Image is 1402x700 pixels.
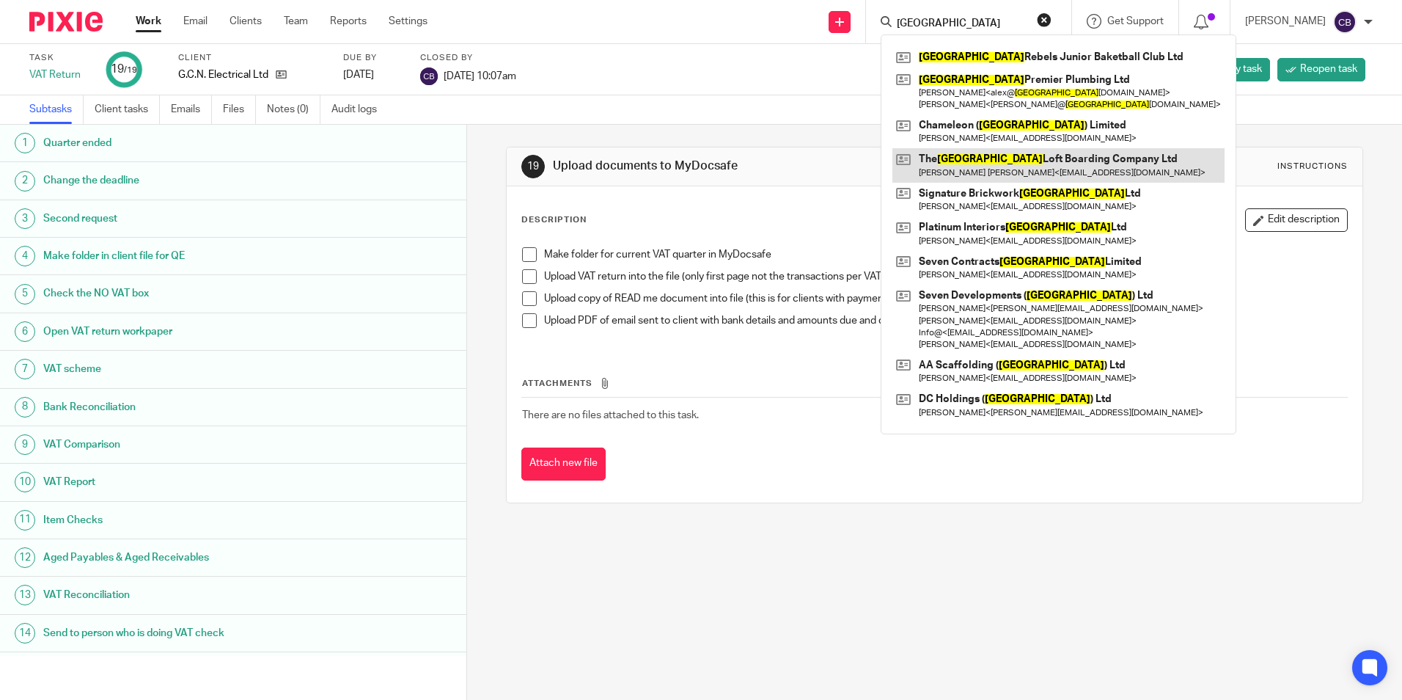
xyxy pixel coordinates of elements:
div: 1 [15,133,35,153]
a: Reopen task [1277,58,1365,81]
input: Search [895,18,1027,31]
div: Instructions [1277,161,1348,172]
div: 10 [15,472,35,492]
label: Due by [343,52,402,64]
span: Get Support [1107,16,1164,26]
img: svg%3E [420,68,438,85]
a: Files [223,95,256,124]
label: Task [29,52,88,64]
a: Work [136,14,161,29]
span: There are no files attached to this task. [522,410,699,420]
p: Upload PDF of email sent to client with bank details and amounts due and date due (only for clien... [544,313,1346,328]
span: Attachments [522,379,592,387]
div: [DATE] [343,68,402,82]
p: G.C.N. Electrical Ltd [178,68,268,82]
div: 19 [521,155,545,178]
h1: VAT Reconciliation [43,584,316,606]
div: 6 [15,321,35,342]
h1: Quarter ended [43,132,316,154]
h1: VAT Comparison [43,434,316,456]
h1: Change the deadline [43,169,316,192]
img: Pixie [29,12,103,32]
h1: Bank Reconciliation [43,396,316,418]
h1: VAT Report [43,471,316,493]
a: Settings [389,14,427,29]
label: Closed by [420,52,516,64]
button: Clear [1037,12,1051,27]
a: Clients [230,14,262,29]
div: 3 [15,208,35,229]
div: 11 [15,510,35,531]
button: Edit description [1245,208,1348,232]
a: Subtasks [29,95,84,124]
div: 8 [15,397,35,418]
div: 14 [15,623,35,644]
div: 12 [15,547,35,568]
small: /19 [124,66,137,74]
p: Make folder for current VAT quarter in MyDocsafe [544,247,1346,262]
button: Attach new file [521,448,606,481]
h1: Upload documents to MyDocsafe [553,158,966,174]
div: 19 [111,61,137,78]
p: [PERSON_NAME] [1245,14,1326,29]
span: Reopen task [1300,62,1357,76]
a: Emails [171,95,212,124]
h1: Item Checks [43,509,316,531]
a: Reports [330,14,367,29]
span: Copy task [1216,62,1262,76]
div: 4 [15,246,35,266]
h1: Aged Payables & Aged Receivables [43,547,316,569]
label: Client [178,52,325,64]
a: Client tasks [95,95,160,124]
img: svg%3E [1333,10,1357,34]
p: Upload copy of READ me document into file (this is for clients with payments to make) [544,291,1346,306]
div: VAT Return [29,68,88,82]
div: 7 [15,359,35,379]
h1: Make folder in client file for QE [43,245,316,267]
h1: Second request [43,208,316,230]
a: Team [284,14,308,29]
span: [DATE] 10:07am [444,70,516,81]
h1: VAT scheme [43,358,316,380]
h1: Check the NO VAT box [43,282,316,305]
p: Description [521,214,587,226]
div: 2 [15,171,35,192]
h1: Open VAT return workpaper [43,321,316,343]
div: 5 [15,284,35,305]
div: 13 [15,585,35,605]
a: Audit logs [331,95,388,124]
h1: Send to person who is doing VAT check [43,622,316,644]
a: Email [183,14,208,29]
p: Upload VAT return into the file (only first page not the transactions per VAT box) [544,269,1346,284]
a: Notes (0) [267,95,320,124]
div: 9 [15,434,35,455]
